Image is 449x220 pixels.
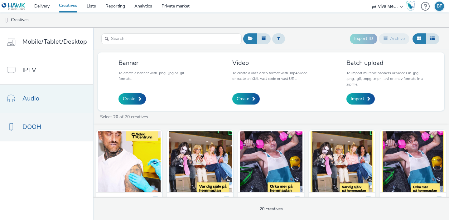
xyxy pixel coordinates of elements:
[240,131,302,192] img: Solna C juni ny film 1 visual
[22,66,36,75] span: IPTV
[113,114,118,120] strong: 20
[232,93,260,105] a: Create
[406,1,418,11] a: Hawk Academy
[351,96,364,102] span: Import
[99,114,151,120] a: Select of 20 creatives
[241,196,287,203] strong: [GEOGRAPHIC_DATA]
[118,93,146,105] a: Create
[379,33,409,44] button: Archive
[3,17,9,23] img: dooh
[169,131,231,192] img: Solna C juni ny film 2 visual
[237,96,249,102] span: Create
[118,59,196,67] h3: Banner
[312,196,358,203] strong: [GEOGRAPHIC_DATA]
[99,196,145,203] strong: [GEOGRAPHIC_DATA]
[346,59,424,67] h3: Batch upload
[170,196,216,203] strong: [GEOGRAPHIC_DATA]
[259,206,283,212] span: 20 creatives
[383,196,429,203] strong: [GEOGRAPHIC_DATA]
[382,131,444,192] img: Solna C Juni 2025 - Film 2 visual
[22,37,87,46] span: Mobile/Tablet/Desktop
[346,93,375,105] a: Import
[350,34,377,44] button: Export ID
[101,33,242,44] input: Search...
[232,59,310,67] h3: Video
[406,1,415,11] img: Hawk Academy
[22,122,41,131] span: DOOH
[2,2,26,10] img: undefined Logo
[98,131,161,192] img: Solna C juni ny film 3 visual
[437,2,442,11] div: BF
[413,33,426,44] button: Grid
[22,94,39,103] span: Audio
[232,70,310,81] p: To create a vast video format with .mp4 video or paste an XML vast code or vast URL.
[123,96,135,102] span: Create
[346,70,424,87] p: To import multiple banners or videos in .jpg, .png, .gif, .mpg, .mp4, .avi or .mov formats in a z...
[118,70,196,81] p: To create a banner with .png, .jpg or .gif formats.
[311,131,373,192] img: Solna C Juni 2025 - Film 3 visual
[426,33,439,44] button: Table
